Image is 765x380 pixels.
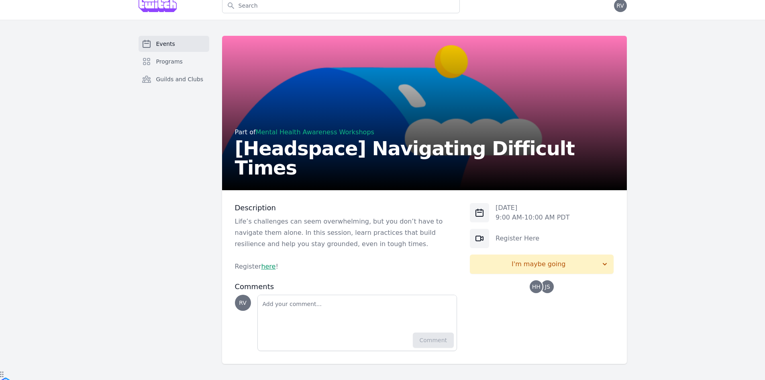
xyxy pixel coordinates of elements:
[235,261,457,272] p: Register !
[139,71,209,87] a: Guilds and Clubs
[139,36,209,100] nav: Sidebar
[545,284,550,290] span: JS
[496,234,539,242] a: Register Here
[476,259,601,269] span: I'm maybe going
[156,75,204,83] span: Guilds and Clubs
[235,203,457,213] h3: Description
[413,333,454,348] button: Comment
[139,53,209,70] a: Programs
[235,127,614,137] div: Part of
[256,128,374,136] a: Mental Health Awareness Workshops
[156,40,175,48] span: Events
[616,3,624,8] span: RV
[239,300,247,306] span: RV
[496,203,569,213] p: [DATE]
[235,139,614,177] h2: [Headspace] Navigating Difficult Times
[156,58,183,66] span: Programs
[470,255,614,274] button: I'm maybe going
[261,263,275,270] a: here
[532,284,541,290] span: HH
[235,282,457,292] h3: Comments
[235,216,457,250] p: Life’s challenges can seem overwhelming, but you don’t have to navigate them alone. In this sessi...
[496,213,569,222] p: 9:00 AM - 10:00 AM PDT
[139,36,209,52] a: Events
